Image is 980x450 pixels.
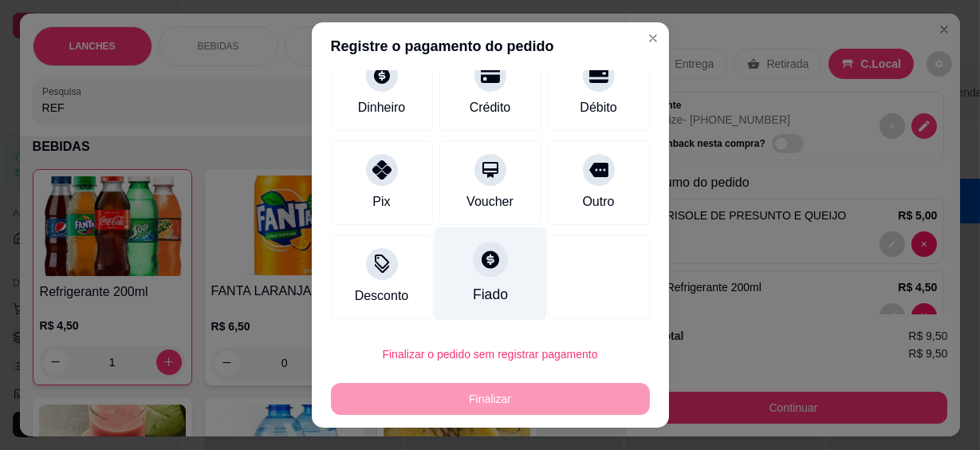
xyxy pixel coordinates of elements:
div: Voucher [466,192,514,211]
button: Close [640,26,666,51]
div: Fiado [472,284,507,305]
div: Crédito [470,98,511,117]
div: Pix [372,192,390,211]
div: Débito [580,98,616,117]
div: Outro [582,192,614,211]
button: Finalizar o pedido sem registrar pagamento [331,338,650,370]
div: Dinheiro [358,98,406,117]
header: Registre o pagamento do pedido [312,22,669,70]
div: Desconto [355,286,409,306]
